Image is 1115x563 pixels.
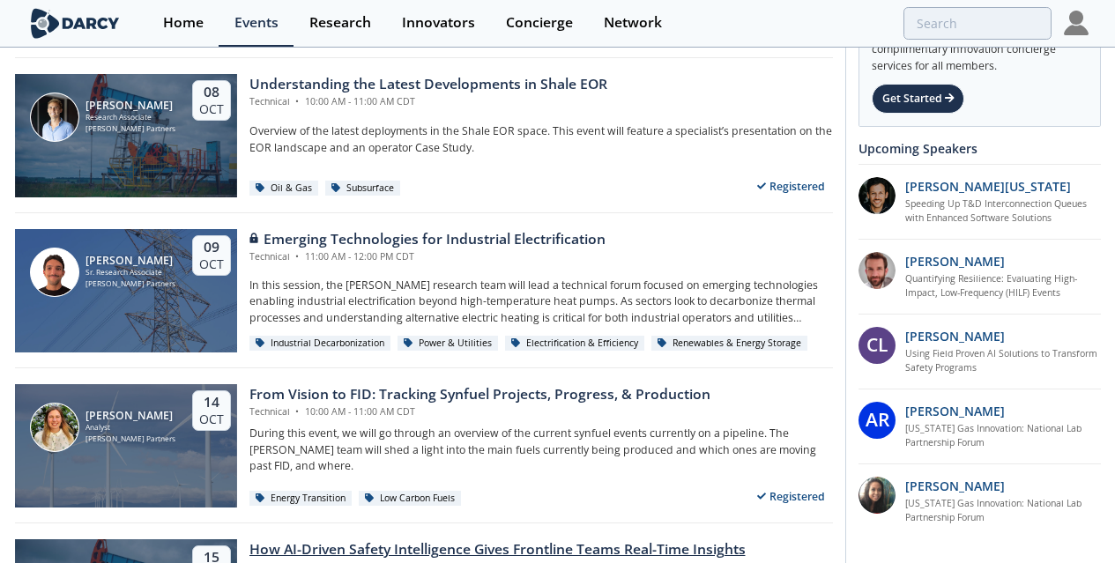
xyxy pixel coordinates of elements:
[30,93,79,142] img: Juan Mayol
[249,181,319,196] div: Oil & Gas
[249,74,607,95] div: Understanding the Latest Developments in Shale EOR
[905,272,1102,300] a: Quantifying Resilience: Evaluating High-Impact, Low-Frequency (HILF) Events
[199,84,224,101] div: 08
[249,123,833,156] p: Overview of the latest deployments in the Shale EOR space. This event will feature a specialist’s...
[905,347,1102,375] a: Using Field Proven AI Solutions to Transform Safety Programs
[15,384,833,507] a: Catalina Zazkin [PERSON_NAME] Analyst [PERSON_NAME] Partners 14 Oct From Vision to FID: Tracking ...
[249,539,746,560] div: How AI-Driven Safety Intelligence Gives Frontline Teams Real-Time Insights
[249,426,833,474] p: During this event, we will go through an overview of the current synfuel events currently on a pi...
[872,84,964,114] div: Get Started
[199,394,224,411] div: 14
[249,229,606,250] div: Emerging Technologies for Industrial Electrification
[85,410,175,422] div: [PERSON_NAME]
[505,336,645,352] div: Electrification & Efficiency
[325,181,401,196] div: Subsurface
[749,485,833,507] div: Registered
[398,336,499,352] div: Power & Utilities
[85,267,175,278] div: Sr. Research Associate
[749,175,833,197] div: Registered
[249,491,353,507] div: Energy Transition
[249,336,391,352] div: Industrial Decarbonization
[249,405,710,419] div: Technical 10:00 AM - 11:00 AM CDT
[1064,11,1089,35] img: Profile
[293,405,302,418] span: •
[85,433,175,445] div: [PERSON_NAME] Partners
[905,402,1005,420] p: [PERSON_NAME]
[234,16,279,30] div: Events
[293,250,302,263] span: •
[85,100,175,112] div: [PERSON_NAME]
[163,16,204,30] div: Home
[402,16,475,30] div: Innovators
[905,197,1102,226] a: Speeding Up T&D Interconnection Queues with Enhanced Software Solutions
[309,16,371,30] div: Research
[85,422,175,433] div: Analyst
[249,384,710,405] div: From Vision to FID: Tracking Synfuel Projects, Progress, & Production
[359,491,462,507] div: Low Carbon Fuels
[199,411,224,427] div: Oct
[604,16,662,30] div: Network
[859,133,1101,164] div: Upcoming Speakers
[905,477,1005,495] p: [PERSON_NAME]
[27,8,123,39] img: logo-wide.svg
[249,95,607,109] div: Technical 10:00 AM - 11:00 AM CDT
[859,252,896,289] img: 90f9c750-37bc-4a35-8c39-e7b0554cf0e9
[249,250,606,264] div: Technical 11:00 AM - 12:00 PM CDT
[859,402,896,439] div: AR
[905,327,1005,345] p: [PERSON_NAME]
[905,422,1102,450] a: [US_STATE] Gas Innovation: National Lab Partnership Forum
[85,112,175,123] div: Research Associate
[199,239,224,256] div: 09
[85,278,175,290] div: [PERSON_NAME] Partners
[506,16,573,30] div: Concierge
[905,497,1102,525] a: [US_STATE] Gas Innovation: National Lab Partnership Forum
[905,177,1071,196] p: [PERSON_NAME][US_STATE]
[859,477,896,514] img: P3oGsdP3T1ZY1PVH95Iw
[293,95,302,107] span: •
[85,255,175,267] div: [PERSON_NAME]
[651,336,808,352] div: Renewables & Energy Storage
[30,248,79,297] img: Juan Corrado
[249,278,833,326] p: In this session, the [PERSON_NAME] research team will lead a technical forum focused on emerging ...
[903,7,1052,40] input: Advanced Search
[30,403,79,452] img: Catalina Zazkin
[15,229,833,352] a: Juan Corrado [PERSON_NAME] Sr. Research Associate [PERSON_NAME] Partners 09 Oct Emerging Technolo...
[859,177,896,214] img: 1b183925-147f-4a47-82c9-16eeeed5003c
[85,123,175,135] div: [PERSON_NAME] Partners
[199,256,224,272] div: Oct
[199,101,224,117] div: Oct
[15,74,833,197] a: Juan Mayol [PERSON_NAME] Research Associate [PERSON_NAME] Partners 08 Oct Understanding the Lates...
[859,327,896,364] div: CL
[905,252,1005,270] p: [PERSON_NAME]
